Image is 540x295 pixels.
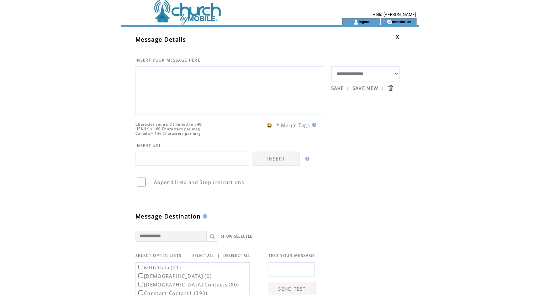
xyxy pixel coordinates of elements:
[137,273,212,279] label: [DEMOGRAPHIC_DATA] (0)
[136,131,201,136] span: Canada = 136 Characters per msg
[387,19,392,25] img: contact_us_icon.gif
[201,214,207,218] img: help.gif
[138,273,143,278] input: [DEMOGRAPHIC_DATA] (0)
[138,282,143,286] input: [DEMOGRAPHIC_DATA] Contacts (80)
[136,212,201,220] span: Message Destination
[138,290,143,295] input: Constant Contact1 (390)
[137,281,239,288] label: [DEMOGRAPHIC_DATA] Contacts (80)
[192,253,215,258] a: SELECT ALL
[223,253,251,258] a: DESELECT ALL
[353,19,359,25] img: account_icon.gif
[136,36,186,43] span: Message Details
[136,127,200,131] span: US&UK = 160 Characters per msg
[266,122,273,128] span: 😀
[138,265,143,269] input: 60th Gala (21)
[217,252,220,259] span: |
[221,234,253,239] a: SHOW SELECTED
[276,122,310,128] span: * Merge Tags
[253,152,300,166] a: INSERT
[353,85,378,91] a: SAVE NEW
[392,19,411,24] a: contact us
[387,85,394,91] input: Submit
[381,85,384,91] span: |
[269,253,315,258] span: TEST YOUR MESSAGE
[303,157,309,161] img: help.gif
[310,123,316,127] img: help.gif
[136,253,181,258] span: SELECT OPT-IN LISTS
[346,85,349,91] span: |
[136,122,203,127] span: Character count: 0 (limited to 640)
[136,143,162,148] span: INSERT URL
[359,19,370,24] a: logout
[137,264,181,271] label: 60th Gala (21)
[372,12,416,17] span: Hello [PERSON_NAME]
[136,58,200,63] span: INSERT YOUR MESSAGE HERE
[331,85,344,91] a: SAVE
[154,179,244,185] span: Append Help and Stop instructions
